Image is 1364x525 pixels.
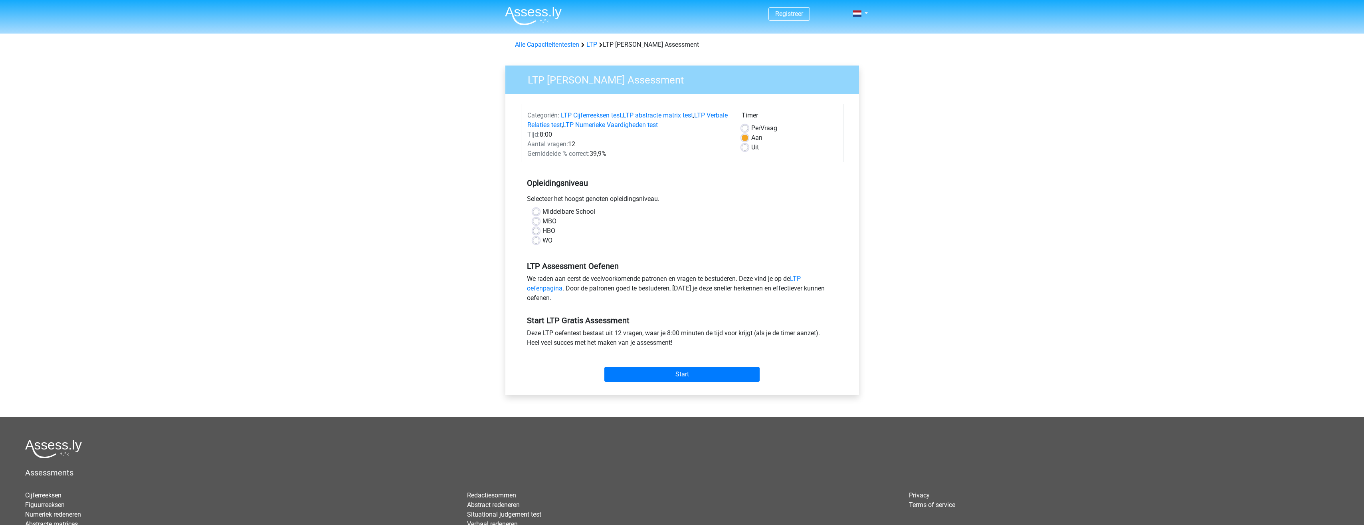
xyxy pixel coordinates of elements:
a: LTP Cijferreeksen test [561,111,622,119]
div: 39,9% [521,149,736,159]
a: Privacy [909,491,930,499]
div: Timer [742,111,837,123]
h5: LTP Assessment Oefenen [527,261,837,271]
div: , , , [521,111,736,130]
div: 8:00 [521,130,736,139]
a: LTP abstracte matrix test [623,111,693,119]
img: Assessly [505,6,562,25]
label: MBO [542,217,556,226]
h5: Start LTP Gratis Assessment [527,316,837,325]
label: Aan [751,133,762,143]
span: Aantal vragen: [527,140,568,148]
div: LTP [PERSON_NAME] Assessment [512,40,853,50]
label: Uit [751,143,759,152]
h5: Assessments [25,468,1339,477]
h5: Opleidingsniveau [527,175,837,191]
a: Figuurreeksen [25,501,65,509]
h3: LTP [PERSON_NAME] Assessment [518,71,853,86]
label: Middelbare School [542,207,595,217]
label: Vraag [751,123,777,133]
div: Selecteer het hoogst genoten opleidingsniveau. [521,194,843,207]
a: Redactiesommen [467,491,516,499]
a: Situational judgement test [467,511,541,518]
a: LTP Numerieke Vaardigheden test [563,121,658,129]
img: Assessly logo [25,439,82,458]
span: Categoriën: [527,111,559,119]
span: Tijd: [527,131,540,138]
a: Registreer [775,10,803,18]
span: Gemiddelde % correct: [527,150,590,157]
a: LTP [586,41,597,48]
input: Start [604,367,760,382]
a: Alle Capaciteitentesten [515,41,579,48]
a: Terms of service [909,501,955,509]
div: 12 [521,139,736,149]
a: Abstract redeneren [467,501,520,509]
span: Per [751,124,760,132]
label: WO [542,236,552,245]
div: We raden aan eerst de veelvoorkomende patronen en vragen te bestuderen. Deze vind je op de . Door... [521,274,843,306]
a: Numeriek redeneren [25,511,81,518]
label: HBO [542,226,555,236]
a: Cijferreeksen [25,491,61,499]
div: Deze LTP oefentest bestaat uit 12 vragen, waar je 8:00 minuten de tijd voor krijgt (als je de tim... [521,328,843,351]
